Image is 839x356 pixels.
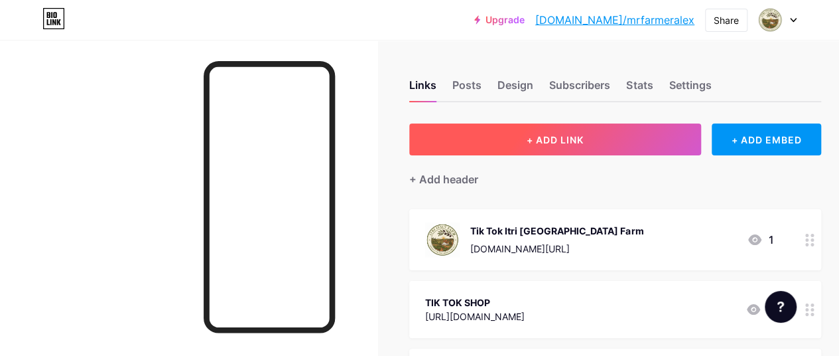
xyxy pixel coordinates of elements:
[745,302,773,317] div: 0
[425,296,525,310] div: TIK TOK SHOP
[626,77,653,101] div: Stats
[527,134,584,145] span: + ADD LINK
[497,77,533,101] div: Design
[470,242,643,256] div: [DOMAIN_NAME][URL]
[409,124,701,155] button: + ADD LINK
[714,13,739,27] div: Share
[425,222,460,257] img: Tik Tok Itri Italy Farm
[452,77,482,101] div: Posts
[409,77,436,101] div: Links
[669,77,711,101] div: Settings
[549,77,610,101] div: Subscribers
[425,310,525,323] div: [URL][DOMAIN_NAME]
[470,224,643,238] div: Tik Tok Itri [GEOGRAPHIC_DATA] Farm
[409,171,478,187] div: + Add header
[474,15,525,25] a: Upgrade
[535,12,694,28] a: [DOMAIN_NAME]/mrfarmeralex
[757,7,783,33] img: itrifarmusa
[712,124,821,155] div: + ADD EMBED
[747,232,773,248] div: 1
